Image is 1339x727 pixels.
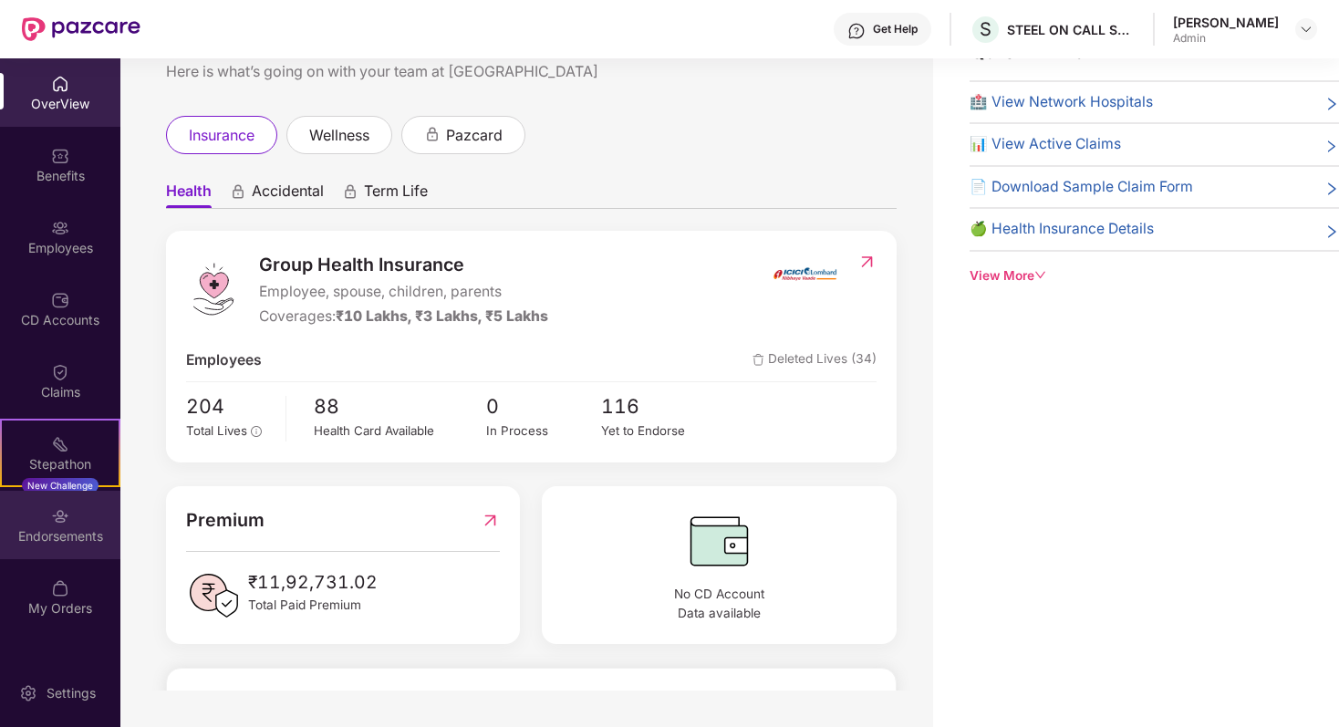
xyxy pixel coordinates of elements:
span: 📄 Download Sample Claim Form [970,176,1193,199]
span: Accidental [252,182,324,208]
div: In Process [486,421,601,441]
span: 🏥 View Network Hospitals [970,91,1153,114]
div: STEEL ON CALL SERVICES ([GEOGRAPHIC_DATA]) PRIVATE LIMITED [1007,21,1135,38]
img: RedirectIcon [857,253,877,271]
div: animation [230,183,246,200]
span: 🍏 Health Insurance Details [970,218,1154,241]
span: wellness [309,124,369,147]
span: 88 [314,391,486,422]
span: 204 [186,391,273,422]
span: right [1324,95,1339,114]
span: S [980,18,991,40]
span: Total Lives [186,423,247,438]
span: Group Health Insurance [259,251,548,279]
div: animation [342,183,358,200]
span: right [1324,180,1339,199]
div: [PERSON_NAME] [1173,14,1279,31]
img: PaidPremiumIcon [186,568,241,623]
span: Employees [186,349,262,372]
span: 📊 View Active Claims [970,133,1121,156]
div: Get Help [873,22,918,36]
img: svg+xml;base64,PHN2ZyBpZD0iU2V0dGluZy0yMHgyMCIgeG1sbnM9Imh0dHA6Ly93d3cudzMub3JnLzIwMDAvc3ZnIiB3aW... [19,684,37,702]
div: Coverages: [259,306,548,328]
span: No CD Account Data available [562,585,876,624]
span: right [1324,137,1339,156]
img: deleteIcon [753,354,764,366]
img: svg+xml;base64,PHN2ZyBpZD0iSGVscC0zMngzMiIgeG1sbnM9Imh0dHA6Ly93d3cudzMub3JnLzIwMDAvc3ZnIiB3aWR0aD... [847,22,866,40]
div: Admin [1173,31,1279,46]
img: svg+xml;base64,PHN2ZyBpZD0iQ2xhaW0iIHhtbG5zPSJodHRwOi8vd3d3LnczLm9yZy8yMDAwL3N2ZyIgd2lkdGg9IjIwIi... [51,363,69,381]
div: animation [424,126,441,142]
img: logo [186,262,241,317]
img: RedirectIcon [481,506,500,535]
span: Total Paid Premium [248,596,378,615]
span: Premium [186,506,265,535]
span: Employee, spouse, children, parents [259,281,548,304]
span: Deleted Lives (34) [753,349,877,372]
div: View More [970,266,1339,286]
div: Health Card Available [314,421,486,441]
img: svg+xml;base64,PHN2ZyBpZD0iTXlfT3JkZXJzIiBkYXRhLW5hbWU9Ik15IE9yZGVycyIgeG1sbnM9Imh0dHA6Ly93d3cudz... [51,579,69,597]
span: pazcard [446,124,503,147]
div: Stepathon [2,455,119,473]
div: Settings [41,684,101,702]
div: New Challenge [22,478,99,493]
span: down [1034,269,1047,282]
img: svg+xml;base64,PHN2ZyBpZD0iQmVuZWZpdHMiIHhtbG5zPSJodHRwOi8vd3d3LnczLm9yZy8yMDAwL3N2ZyIgd2lkdGg9Ij... [51,147,69,165]
div: Here is what’s going on with your team at [GEOGRAPHIC_DATA] [166,60,897,83]
span: info-circle [251,426,262,437]
span: ₹11,92,731.02 [248,568,378,596]
span: 0 [486,391,601,422]
img: svg+xml;base64,PHN2ZyBpZD0iRHJvcGRvd24tMzJ4MzIiIHhtbG5zPSJodHRwOi8vd3d3LnczLm9yZy8yMDAwL3N2ZyIgd2... [1299,22,1313,36]
img: svg+xml;base64,PHN2ZyBpZD0iQ0RfQWNjb3VudHMiIGRhdGEtbmFtZT0iQ0QgQWNjb3VudHMiIHhtbG5zPSJodHRwOi8vd3... [51,291,69,309]
img: svg+xml;base64,PHN2ZyBpZD0iRW5kb3JzZW1lbnRzIiB4bWxucz0iaHR0cDovL3d3dy53My5vcmcvMjAwMC9zdmciIHdpZH... [51,507,69,525]
span: 116 [601,391,716,422]
span: right [1324,222,1339,241]
span: Health [166,182,212,208]
span: Term Life [364,182,428,208]
img: svg+xml;base64,PHN2ZyB4bWxucz0iaHR0cDovL3d3dy53My5vcmcvMjAwMC9zdmciIHdpZHRoPSIyMSIgaGVpZ2h0PSIyMC... [51,435,69,453]
div: Yet to Endorse [601,421,716,441]
img: New Pazcare Logo [22,17,140,41]
img: insurerIcon [771,251,839,296]
img: svg+xml;base64,PHN2ZyBpZD0iSG9tZSIgeG1sbnM9Imh0dHA6Ly93d3cudzMub3JnLzIwMDAvc3ZnIiB3aWR0aD0iMjAiIG... [51,75,69,93]
img: svg+xml;base64,PHN2ZyBpZD0iRW1wbG95ZWVzIiB4bWxucz0iaHR0cDovL3d3dy53My5vcmcvMjAwMC9zdmciIHdpZHRoPS... [51,219,69,237]
span: ₹10 Lakhs, ₹3 Lakhs, ₹5 Lakhs [336,307,548,325]
img: CDBalanceIcon [562,506,876,576]
div: Claim Update [194,691,311,719]
span: insurance [189,124,254,147]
